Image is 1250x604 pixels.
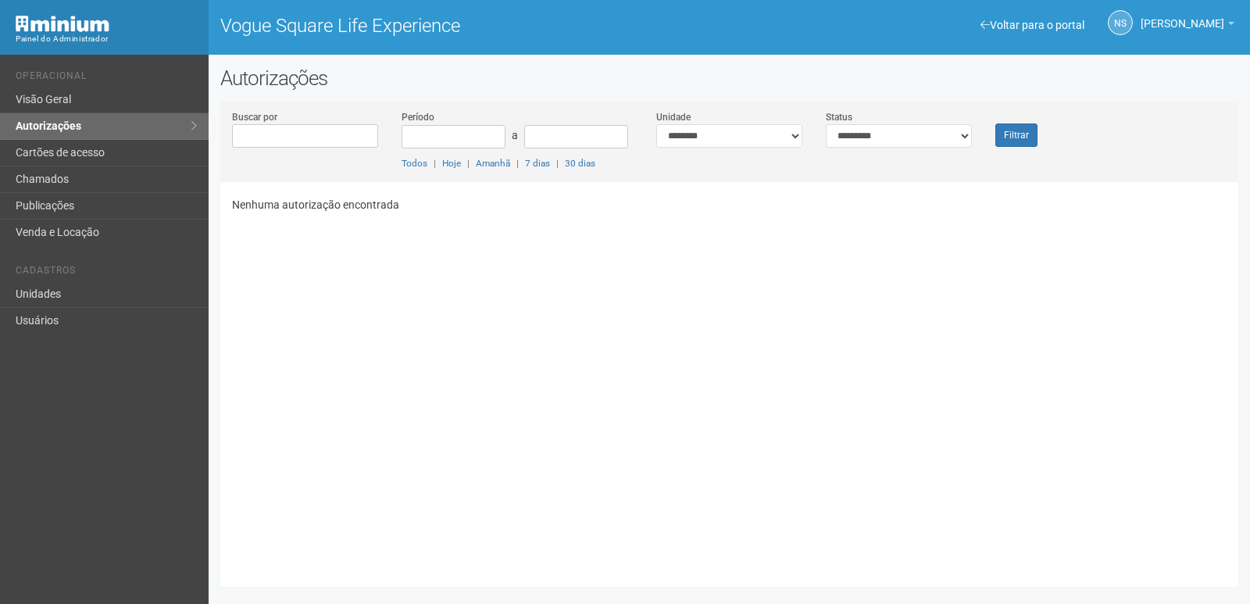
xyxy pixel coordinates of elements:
[1141,20,1234,32] a: [PERSON_NAME]
[826,110,852,124] label: Status
[1108,10,1133,35] a: NS
[476,158,510,169] a: Amanhã
[402,158,427,169] a: Todos
[232,198,1227,212] p: Nenhuma autorização encontrada
[442,158,461,169] a: Hoje
[525,158,550,169] a: 7 dias
[512,129,518,141] span: a
[1141,2,1224,30] span: Nicolle Silva
[565,158,595,169] a: 30 dias
[16,265,197,281] li: Cadastros
[232,110,277,124] label: Buscar por
[656,110,691,124] label: Unidade
[16,70,197,87] li: Operacional
[467,158,470,169] span: |
[220,66,1238,90] h2: Autorizações
[16,32,197,46] div: Painel do Administrador
[995,123,1037,147] button: Filtrar
[434,158,436,169] span: |
[402,110,434,124] label: Período
[516,158,519,169] span: |
[980,19,1084,31] a: Voltar para o portal
[16,16,109,32] img: Minium
[220,16,718,36] h1: Vogue Square Life Experience
[556,158,559,169] span: |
